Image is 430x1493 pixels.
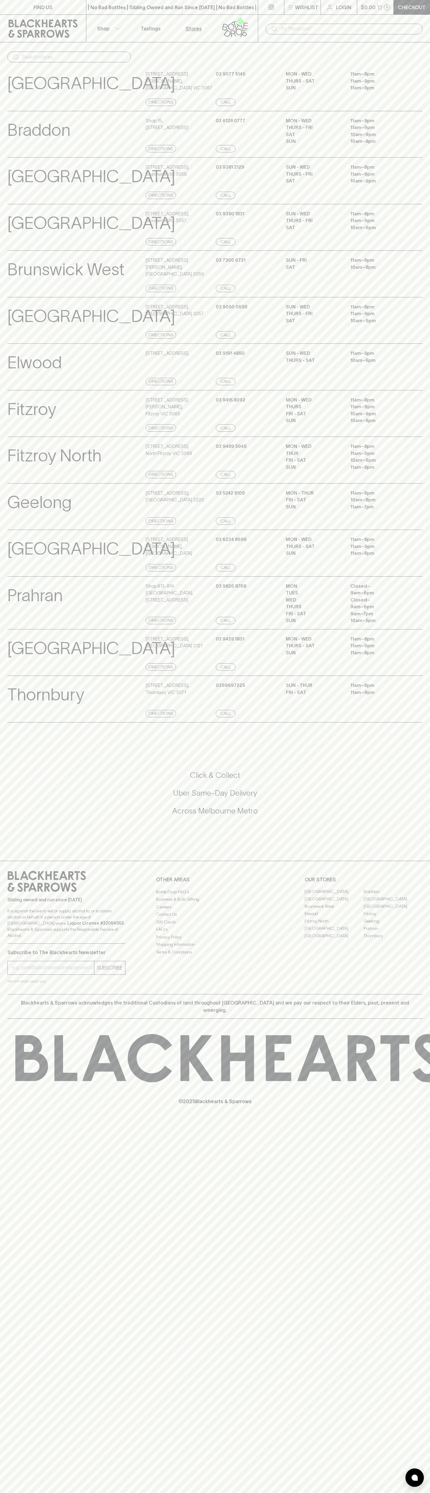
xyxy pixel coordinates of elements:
h5: Click & Collect [7,770,423,780]
p: THURS - SAT [286,543,341,550]
p: [GEOGRAPHIC_DATA] [7,164,175,189]
p: THURS - FRI [286,171,341,178]
p: SAT [286,264,341,271]
a: Call [216,424,235,432]
p: 11am – 9pm [350,543,406,550]
a: Terms & Conditions [156,948,274,956]
p: 11am – 8pm [350,443,406,450]
p: THURS - SAT [286,642,341,649]
p: 03 9826 8768 [216,583,246,590]
p: [GEOGRAPHIC_DATA] [7,210,175,236]
p: 10am – 9pm [350,224,406,231]
p: 10am – 9pm [350,178,406,185]
strong: Liquor License #32064953 [67,921,124,926]
p: 10am – 9pm [350,457,406,464]
a: Directions [146,424,176,432]
a: Shipping Information [156,941,274,948]
p: WED [286,597,341,604]
p: [GEOGRAPHIC_DATA] [7,536,175,562]
a: Call [216,471,235,478]
p: SAT [286,178,341,185]
a: Call [216,238,235,245]
a: Stores [172,15,215,42]
p: 11am – 8pm [350,210,406,217]
p: Brunswick West [7,257,124,282]
a: Braddon [364,888,423,895]
a: Call [216,564,235,571]
p: 11am – 9pm [350,124,406,131]
p: 11am – 9pm [350,642,406,649]
p: [STREET_ADDRESS] , North Fitzroy VIC 3068 [146,443,192,457]
p: 11am – 8pm [350,71,406,78]
p: FRI - SAT [286,496,341,504]
p: 10am – 8pm [350,496,406,504]
p: MON [286,583,341,590]
a: Call [216,285,235,292]
input: e.g. jane@blackheartsandsparrows.com.au [12,963,94,973]
p: 11am – 8pm [350,490,406,497]
p: [STREET_ADDRESS] , [GEOGRAPHIC_DATA] 3220 [146,490,204,504]
p: Sibling owned and run since [DATE] [7,897,125,903]
p: We will never spam you [7,978,125,984]
p: 9am – 7pm [350,610,406,617]
p: 03 9191 4850 [216,350,245,357]
p: THURS - SAT [286,357,341,364]
p: OUR STORES [305,876,423,883]
p: SUN - WED [286,304,341,311]
p: Shop [97,25,109,32]
p: SAT [286,224,341,231]
a: Brunswick West [305,903,364,910]
p: MON - WED [286,536,341,543]
a: Gift Cards [156,918,274,926]
p: [STREET_ADDRESS] , Brunswick VIC 3056 [146,164,189,178]
p: Prahran [7,583,63,608]
a: Call [216,192,235,199]
p: 11am – 8pm [350,636,406,643]
p: 11am – 9pm [350,310,406,317]
a: Directions [146,710,176,717]
p: 03 7300 6721 [216,257,246,264]
p: 9am – 6pm [350,590,406,597]
p: 11am – 9pm [350,217,406,224]
p: 11am – 9pm [350,171,406,178]
p: 03 9077 5145 [216,71,245,78]
p: THURS [286,403,341,410]
p: 11am – 8pm [350,350,406,357]
p: SUN - FRI [286,257,341,264]
p: THURS [286,603,341,610]
p: 03 9489 5945 [216,443,247,450]
p: 10am – 9pm [350,131,406,138]
a: Fitzroy [364,910,423,918]
p: 11am – 8pm [350,536,406,543]
p: 11am – 9pm [350,450,406,457]
p: 11am – 8pm [350,117,406,124]
a: Tastings [129,15,172,42]
p: 11am – 8pm [350,164,406,171]
p: MON - WED [286,117,341,124]
a: Elwood [305,910,364,918]
p: Sun - Thur [286,682,341,689]
p: THURS - FRI [286,310,341,317]
p: Login [336,4,351,11]
p: MON - WED [286,71,341,78]
p: [STREET_ADDRESS][PERSON_NAME] , [GEOGRAPHIC_DATA] VIC 3067 [146,71,214,92]
p: Blackhearts & Sparrows acknowledges the traditional Custodians of land throughout [GEOGRAPHIC_DAT... [12,999,418,1014]
p: 11am – 9pm [350,689,406,696]
p: MON - THUR [286,490,341,497]
p: THURS - FRI [286,124,341,131]
a: Business & Bulk Gifting [156,896,274,903]
p: SAT [286,131,341,138]
p: 11am – 8pm [350,649,406,656]
p: SUN [286,138,341,145]
p: Wishlist [295,4,318,11]
h5: Uber Same-Day Delivery [7,788,423,798]
p: MON - WED [286,443,341,450]
p: THURS - SAT [286,78,341,85]
p: 11am – 8pm [350,257,406,264]
a: Directions [146,378,176,385]
a: Call [216,617,235,624]
p: 03 9380 1831 [216,210,244,217]
input: Search stores [22,52,126,62]
p: [STREET_ADDRESS] , Thornbury VIC 3071 [146,682,189,696]
input: Try "Pinot noir" [280,24,418,34]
